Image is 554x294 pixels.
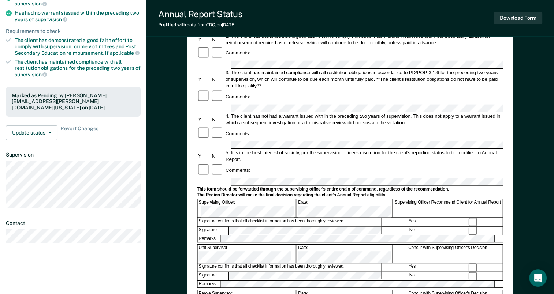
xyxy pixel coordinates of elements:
div: Yes [382,218,442,226]
div: The client has maintained compliance with all restitution obligations for the preceding two years of [15,59,141,78]
div: Remarks: [198,235,221,242]
div: 3. The client has maintained compliance with all restitution obligations in accordance to PD/POP-... [224,69,503,89]
div: No [382,227,442,235]
div: Open Intercom Messenger [529,269,547,287]
div: This form should be forwarded through the supervising officer's entire chain of command, regardle... [197,186,503,192]
div: The client has demonstrated a good faith effort to comply with supervision, crime victim fees and... [15,37,141,56]
div: Unit Supervisor: [198,245,297,263]
dt: Contact [6,220,141,226]
div: N [211,36,224,42]
div: Comments: [224,50,251,57]
div: Concur with Supervising Officer's Decision [393,245,503,263]
div: No [382,272,442,280]
span: supervision [15,1,47,7]
div: The Region Director will make the final decision regarding the client's Annual Report eligibility [197,193,503,199]
div: Comments: [224,130,251,137]
span: supervision [35,16,67,22]
div: Signature: [198,272,229,280]
button: Download Form [494,12,542,24]
div: Date: [297,245,392,263]
div: 5. It is in the best interest of society, per the supervising officer's discretion for the client... [224,150,503,163]
div: Yes [382,264,442,272]
dt: Supervision [6,152,141,158]
div: Comments: [224,93,251,100]
div: Supervising Officer: [198,200,297,218]
span: supervision [15,72,47,78]
span: Revert Changes [60,125,98,140]
div: Requirements to check [6,28,141,34]
div: Prefilled with data from TDCJ on [DATE] . [158,22,242,27]
div: N [211,153,224,159]
div: Remarks: [198,281,221,287]
div: 4. The client has not had a warrant issued with in the preceding two years of supervision. This d... [224,113,503,126]
div: Signature confirms that all checklist information has been thoroughly reviewed. [198,218,382,226]
div: Y [197,116,211,122]
div: Marked as Pending by [PERSON_NAME][EMAIL_ADDRESS][PERSON_NAME][DOMAIN_NAME][US_STATE] on [DATE]. [12,93,135,111]
span: applicable [110,50,140,56]
div: Y [197,153,211,159]
div: Comments: [224,167,251,174]
button: Update status [6,125,57,140]
div: Supervising Officer Recommend Client for Annual Report [393,200,503,218]
div: Y [197,76,211,83]
div: N [211,76,224,83]
div: Y [197,36,211,42]
div: 2. The client has demonstrated a good faith effort to comply with supervision, crime victim fees ... [224,33,503,46]
div: Date: [297,200,392,218]
div: Signature: [198,227,229,235]
div: Annual Report Status [158,9,242,19]
div: N [211,116,224,122]
div: Signature confirms that all checklist information has been thoroughly reviewed. [198,264,382,272]
div: Has had no warrants issued within the preceding two years of [15,10,141,22]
